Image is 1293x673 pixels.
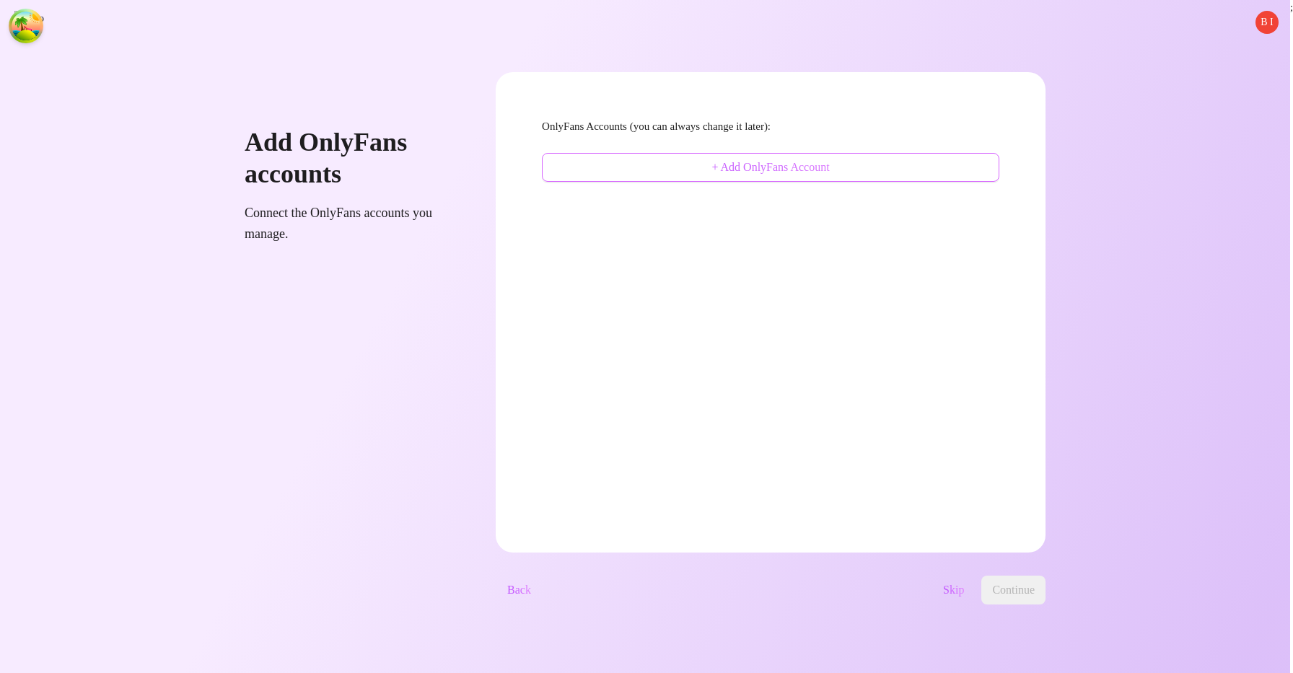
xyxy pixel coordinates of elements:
span: OnlyFans Accounts (you can always change it later): [542,118,999,136]
button: Back [496,576,543,604]
span: Skip [943,584,964,597]
span: Connect the OnlyFans accounts you manage. [245,203,461,244]
span: Back [507,584,531,597]
span: B I [1261,14,1274,30]
button: Skip [932,576,976,604]
h1: Add OnlyFans accounts [245,127,461,190]
span: + Add OnlyFans Account [711,161,829,174]
img: logo [14,11,110,27]
button: Open Tanstack query devtools [12,12,40,40]
button: + Add OnlyFans Account [542,153,999,182]
button: Continue [981,576,1046,604]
